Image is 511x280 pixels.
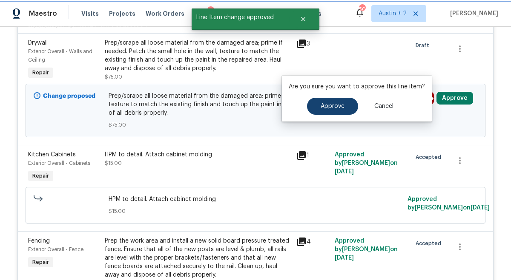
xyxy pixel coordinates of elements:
[109,207,403,215] span: $15.00
[296,237,330,247] div: 4
[28,49,92,62] span: Exterior Overall - Walls and Ceiling
[109,195,403,204] span: HPM to detail. Attach cabinet molding
[361,98,407,115] button: Cancel
[335,169,354,175] span: [DATE]
[335,152,398,175] span: Approved by [PERSON_NAME] on
[109,121,403,129] span: $75.00
[146,9,184,18] span: Work Orders
[105,150,291,159] div: HPM to detail. Attach cabinet molding
[207,6,214,15] div: 3
[416,41,433,50] span: Draft
[447,9,498,18] span: [PERSON_NAME]
[109,9,135,18] span: Projects
[416,239,445,248] span: Accepted
[289,11,317,28] button: Close
[105,39,291,73] div: Prep/scrape all loose material from the damaged area; prime if needed. Patch the small hole in th...
[289,82,425,91] p: Are you sure you want to approve this line item?
[335,255,354,261] span: [DATE]
[321,103,344,110] span: Approve
[335,238,398,261] span: Approved by [PERSON_NAME] on
[29,68,52,77] span: Repair
[471,205,490,211] span: [DATE]
[416,153,445,161] span: Accepted
[105,161,122,166] span: $15.00
[307,98,358,115] button: Approve
[109,92,403,117] span: Prep/scrape all loose material from the damaged area; prime if needed. Patch the small hole in th...
[28,152,76,158] span: Kitchen Cabinets
[374,103,393,110] span: Cancel
[379,9,407,18] span: Austin + 2
[29,9,57,18] span: Maestro
[29,258,52,266] span: Repair
[28,40,48,46] span: Drywall
[28,247,83,252] span: Exterior Overall - Fence
[408,196,490,211] span: Approved by [PERSON_NAME] on
[105,237,291,279] div: Prep the work area and install a new solid board pressure treated fence. Ensure that all of the n...
[28,161,90,166] span: Exterior Overall - Cabinets
[192,8,289,26] span: Line Item change approved
[296,39,330,49] div: 3
[43,93,95,99] b: Change proposed
[296,150,330,161] div: 1
[29,172,52,180] span: Repair
[81,9,99,18] span: Visits
[105,74,122,79] span: $75.00
[28,238,50,244] span: Fencing
[436,92,473,105] button: Approve
[359,5,365,14] div: 50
